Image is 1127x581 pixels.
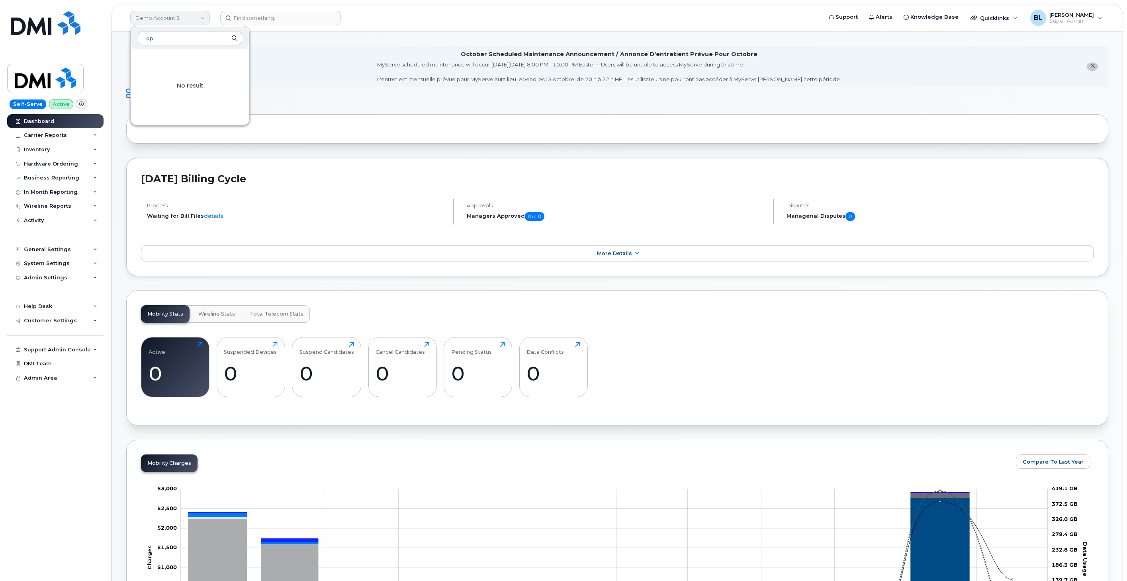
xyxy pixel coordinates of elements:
g: $0 [157,505,177,511]
div: 0 [299,362,354,385]
tspan: 419.1 GB [1052,485,1078,491]
h4: Process [147,203,446,209]
tspan: 279.4 GB [1052,531,1078,537]
div: October Scheduled Maintenance Announcement / Annonce D'entretient Prévue Pour Octobre [461,50,757,58]
button: close notification [1087,62,1098,71]
tspan: 186.3 GB [1052,562,1078,568]
input: Search [138,31,242,45]
a: Cancel Candidates0 [376,342,429,393]
div: Data Conflicts [526,342,564,355]
span: More Details [597,250,632,256]
div: Cancel Candidates [376,342,425,355]
tspan: $3,000 [157,485,177,491]
h5: Managerial Disputes [787,212,1094,221]
tspan: $1,500 [157,544,177,550]
tspan: Data Usage [1082,542,1088,576]
span: Total Telecom Stats [250,311,303,317]
li: Waiting for Bill Files [147,212,446,220]
tspan: 232.8 GB [1052,546,1078,553]
div: 0 [376,362,429,385]
g: $0 [157,563,177,570]
tspan: $2,000 [157,524,177,531]
div: 0 [149,362,202,385]
g: $0 [157,524,177,531]
div: 0 [526,362,580,385]
button: Compare To Last Year [1016,454,1090,469]
tspan: Charges [147,545,153,569]
div: Active [149,342,165,355]
div: 0 [451,362,505,385]
a: Suspended Devices0 [224,342,278,393]
div: 0 [224,362,278,385]
span: Wireline Stats [198,311,235,317]
a: Data Conflicts0 [526,342,580,393]
tspan: $1,000 [157,563,177,570]
tspan: $2,500 [157,505,177,511]
div: Suspend Candidates [299,342,354,355]
h2: [DATE] Billing Cycle [141,173,1094,185]
a: Active0 [149,342,202,393]
div: Pending Status [451,342,492,355]
div: No result [131,50,249,122]
a: Pending Status0 [451,342,505,393]
g: $0 [157,544,177,550]
h4: Disputes [787,203,1094,209]
h4: Approvals [467,203,766,209]
g: $0 [157,485,177,491]
a: details [204,213,223,219]
div: Suspended Devices [224,342,277,355]
span: Compare To Last Year [1023,458,1084,466]
div: MyServe scheduled maintenance will occur [DATE][DATE] 8:00 PM - 10:00 PM Eastern. Users will be u... [377,61,841,83]
tspan: 326.0 GB [1052,516,1078,522]
a: Suspend Candidates0 [299,342,354,393]
tspan: 372.5 GB [1052,501,1078,507]
span: 0 of 0 [525,212,544,221]
h5: Managers Approved [467,212,766,221]
span: 0 [845,212,855,221]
